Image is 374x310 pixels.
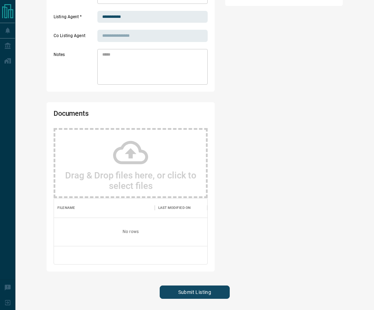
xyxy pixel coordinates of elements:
label: Listing Agent [54,14,96,23]
button: Submit Listing [160,286,230,299]
label: Notes [54,52,96,85]
div: Filename [57,198,75,218]
h2: Documents [54,109,146,121]
div: Last Modified On [158,198,191,218]
div: Drag & Drop files here, or click to select files [54,128,208,198]
div: Last Modified On [155,198,207,218]
h2: Drag & Drop files here, or click to select files [62,170,199,191]
div: Filename [54,198,155,218]
label: Co Listing Agent [54,33,96,42]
